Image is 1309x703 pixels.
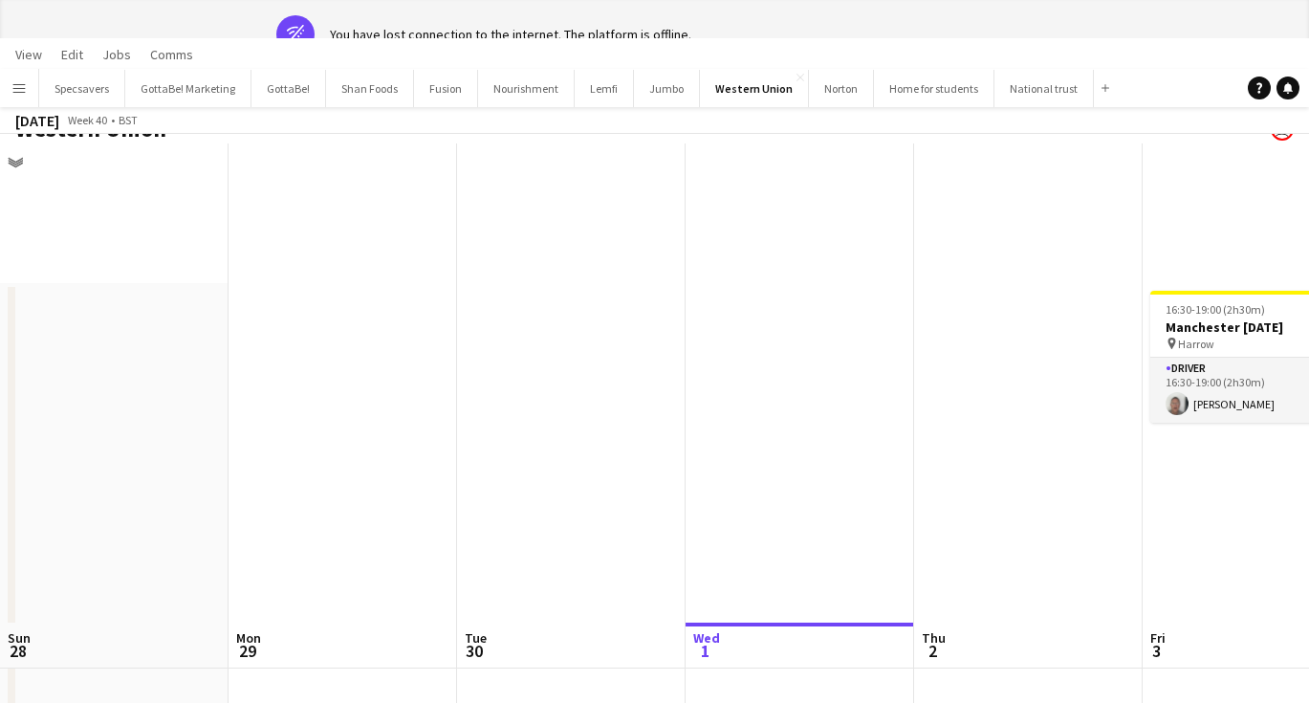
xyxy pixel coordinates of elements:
[575,70,634,107] button: Lemfi
[1178,337,1214,351] span: Harrow
[465,629,487,647] span: Tue
[994,70,1094,107] button: National trust
[15,111,59,130] div: [DATE]
[462,640,487,662] span: 30
[142,42,201,67] a: Comms
[251,70,326,107] button: GottaBe!
[1150,629,1166,647] span: Fri
[150,46,193,63] span: Comms
[125,70,251,107] button: GottaBe! Marketing
[326,70,414,107] button: Shan Foods
[809,70,874,107] button: Norton
[8,42,50,67] a: View
[874,70,994,107] button: Home for students
[330,26,691,43] div: You have lost connection to the internet. The platform is offline.
[8,629,31,647] span: Sun
[236,629,261,647] span: Mon
[919,640,946,662] span: 2
[414,70,478,107] button: Fusion
[1166,302,1265,317] span: 16:30-19:00 (2h30m)
[693,629,720,647] span: Wed
[634,70,700,107] button: Jumbo
[63,113,111,127] span: Week 40
[690,640,720,662] span: 1
[15,46,42,63] span: View
[922,629,946,647] span: Thu
[233,640,261,662] span: 29
[95,42,139,67] a: Jobs
[5,640,31,662] span: 28
[102,46,131,63] span: Jobs
[1147,640,1166,662] span: 3
[119,113,138,127] div: BST
[700,70,809,107] button: Western Union
[478,70,575,107] button: Nourishment
[39,70,125,107] button: Specsavers
[54,42,91,67] a: Edit
[61,46,83,63] span: Edit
